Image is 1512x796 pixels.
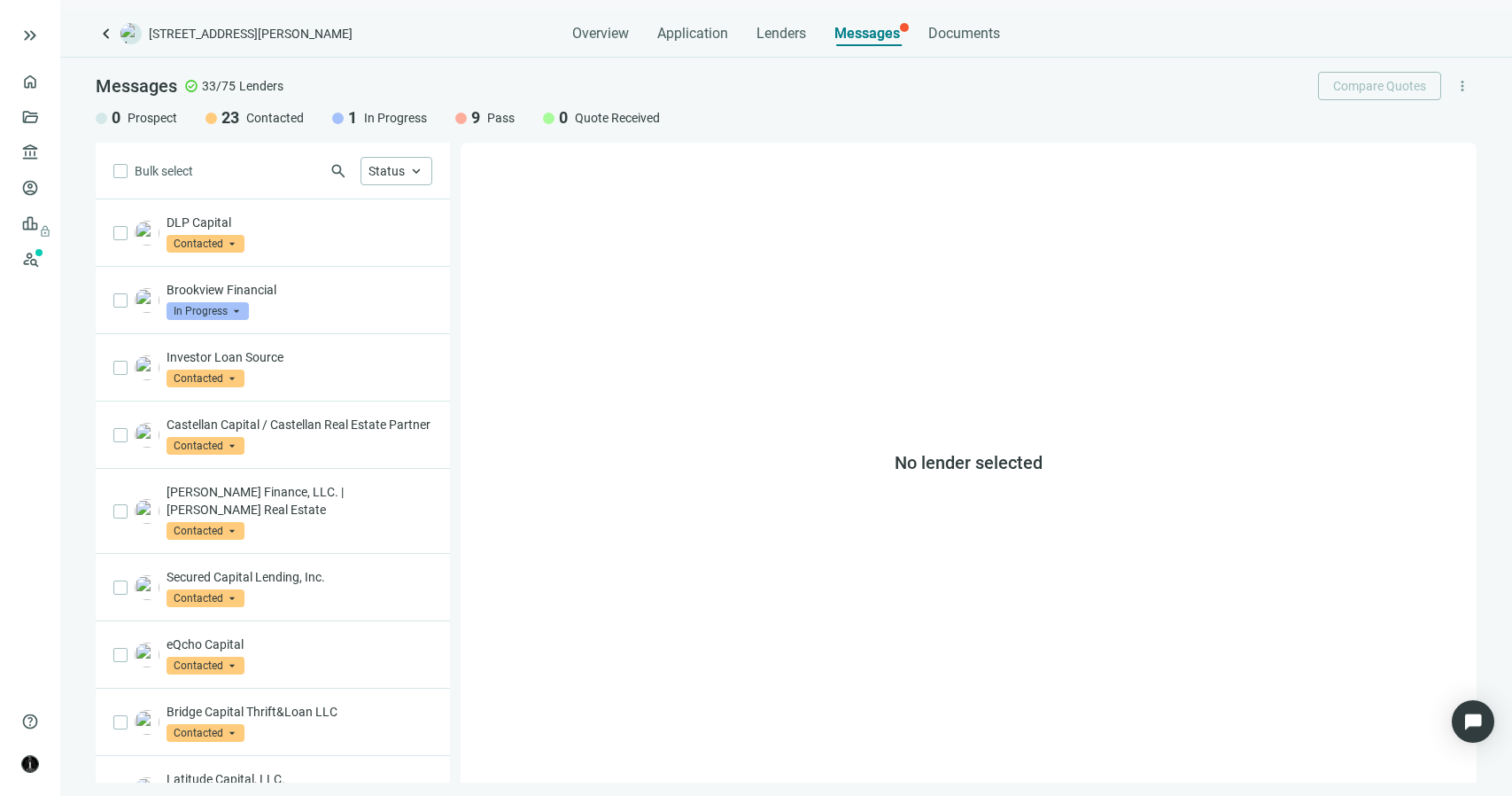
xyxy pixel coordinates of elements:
[167,370,244,387] span: Contacted
[330,162,347,180] span: search
[135,499,159,524] img: 82d333c4-b4a8-47c4-91f4-1c91c19e1a34
[167,770,432,788] p: Latitude Capital, LLC.
[471,107,480,129] span: 9
[135,221,159,246] img: e1adfaf1-c1e5-4a27-8d0e-77d95da5e3c5
[167,589,244,607] span: Contacted
[167,348,432,366] p: Investor Loan Source
[128,109,177,127] span: Prospect
[19,25,41,46] button: keyboard_double_arrow_right
[21,713,39,730] span: help
[167,302,249,320] span: In Progress
[149,25,353,43] span: [STREET_ADDRESS][PERSON_NAME]
[167,281,432,299] p: Brookview Financial
[364,109,427,127] span: In Progress
[461,143,1477,783] div: No lender selected
[239,77,283,95] span: Lenders
[834,25,900,42] span: Messages
[96,75,177,97] span: Messages
[167,416,432,433] p: Castellan Capital / Castellan Real Estate Partner
[1318,72,1441,100] button: Compare Quotes
[1448,72,1477,100] button: more_vert
[135,288,159,313] img: f11a60fd-477f-48d3-8113-3e2f32cc161d
[167,703,432,721] p: Bridge Capital Thrift&Loan LLC
[120,23,142,44] img: deal-logo
[368,164,405,178] span: Status
[96,23,117,44] a: keyboard_arrow_left
[246,109,304,127] span: Contacted
[221,107,239,129] span: 23
[167,522,244,540] span: Contacted
[135,423,159,448] img: c9b73e02-3d85-4f3e-abc1-e83dc075903b
[167,636,432,653] p: eQcho Capital
[756,25,806,43] span: Lenders
[575,109,660,127] span: Quote Received
[1454,78,1470,94] span: more_vert
[202,77,236,95] span: 33/75
[167,235,244,253] span: Contacted
[167,724,244,742] span: Contacted
[657,25,728,43] span: Application
[167,568,432,586] p: Secured Capital Lending, Inc.
[572,25,629,43] span: Overview
[135,643,159,667] img: 9ad1d6b6-b399-447f-af51-e47ed78c7fae
[167,657,244,675] span: Contacted
[348,107,357,129] span: 1
[559,107,568,129] span: 0
[112,107,120,129] span: 0
[135,161,193,181] span: Bulk select
[135,710,159,735] img: b1087603-1ae5-4d2d-b961-ba781779d92b
[22,756,38,772] img: avatar
[167,437,244,455] span: Contacted
[928,25,1000,43] span: Documents
[135,355,159,380] img: 917acf5e-07f8-45b9-9335-2847a5d0b34d
[135,575,159,600] img: 3603bee2-5e1d-4da7-9dca-4dfc5a4f64f2
[487,109,515,127] span: Pass
[167,483,432,519] p: [PERSON_NAME] Finance, LLC. | [PERSON_NAME] Real Estate
[167,214,432,231] p: DLP Capital
[184,79,198,93] span: check_circle
[408,163,424,179] span: keyboard_arrow_up
[1452,700,1494,743] div: Open Intercom Messenger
